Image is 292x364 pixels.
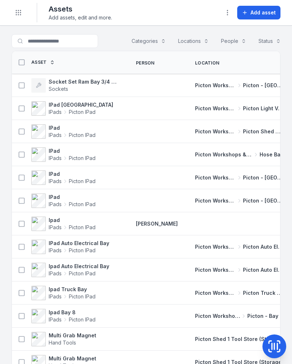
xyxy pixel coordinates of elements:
a: Ipad Bay 8IPadsPicton IPad [31,309,96,323]
a: Ipad Auto Electrical BayIPadsPicton IPad [31,263,109,277]
span: IPads [49,247,62,254]
button: Add asset [237,6,280,19]
span: IPads [49,201,62,208]
a: Ipad Truck BayIPadsPicton IPad [31,286,96,300]
a: Socket Set Ram Bay 3/4 & 1” Drive ImpactSockets [31,78,119,93]
span: Picton IPad [69,270,96,277]
a: IPadIPadsPicton IPad [31,124,96,139]
span: Picton Workshops & Bays [195,105,236,112]
span: Person [136,60,155,66]
a: Picton Workshops & BaysPicton - Bay 8 [195,312,283,320]
strong: Multi Grab Magnet [49,355,96,362]
strong: IPad [49,194,96,201]
span: Sockets [49,86,68,92]
span: IPads [49,224,62,231]
span: Picton IPad [69,108,96,116]
span: IPads [49,155,62,162]
span: Picton Workshops & Bays [195,289,236,297]
button: Locations [173,34,213,48]
span: Picton Truck Bay [243,289,284,297]
span: Picton Workshops & Bays [195,151,252,158]
span: Picton Workshops & Bays [195,312,240,320]
span: Picton IPad [69,178,96,185]
span: IPads [49,293,62,300]
a: Picton Workshops & BaysPicton Auto Electrical Bay [195,243,283,250]
span: IPads [49,316,62,323]
span: Picton IPad [69,132,96,139]
span: Picton IPad [69,316,96,323]
span: IPads [49,108,62,116]
a: Picton Workshops & BaysPicton - [GEOGRAPHIC_DATA] [195,174,283,181]
button: People [216,34,251,48]
h2: Assets [49,4,112,14]
span: Location [195,60,219,66]
span: Picton Workshops & Bays [195,82,236,89]
strong: Ipad Bay 8 [49,309,96,316]
span: Hand Tools [49,339,76,346]
span: Hose Bay [260,151,283,158]
button: Toggle navigation [12,6,25,19]
strong: IPad [49,170,96,178]
span: Picton IPad [69,247,96,254]
span: Asset [31,59,47,65]
a: Picton Workshops & BaysPicton Truck Bay [195,289,283,297]
span: Picton Auto Electrical Bay [243,243,284,250]
span: Picton Auto Electrical Bay [243,266,284,274]
strong: IPad Auto Electrical Bay [49,240,109,247]
span: IPads [49,270,62,277]
a: IPadIPadsPicton IPad [31,147,96,162]
strong: Ipad [49,217,96,224]
strong: Ipad Auto Electrical Bay [49,263,109,270]
a: Asset [31,59,55,65]
span: Picton Workshops & Bays [195,174,236,181]
span: Picton - [GEOGRAPHIC_DATA] [243,82,284,89]
span: Picton IPad [69,155,96,162]
span: Picton Workshops & Bays [195,197,236,204]
button: Status [254,34,286,48]
a: IPad [GEOGRAPHIC_DATA]IPadsPicton IPad [31,101,113,116]
span: Picton Shed 2 Fabrication Shop [243,128,284,135]
a: [PERSON_NAME] [136,220,178,227]
span: Picton IPad [69,293,96,300]
span: Picton Light Vehicle Bay [243,105,284,112]
a: Picton Workshops & BaysPicton Shed 2 Fabrication Shop [195,128,283,135]
a: Picton Shed 1 Tool Store (Storage) [195,336,283,343]
strong: Socket Set Ram Bay 3/4 & 1” Drive Impact [49,78,119,85]
span: Picton IPad [69,224,96,231]
span: Picton Workshops & Bays [195,266,236,274]
strong: IPad [49,147,96,155]
a: Picton Workshops & BaysPicton Auto Electrical Bay [195,266,283,274]
a: IPadIPadsPicton IPad [31,194,96,208]
span: Picton - [GEOGRAPHIC_DATA] [243,197,284,204]
span: IPads [49,178,62,185]
strong: IPad [GEOGRAPHIC_DATA] [49,101,113,108]
span: IPads [49,132,62,139]
span: Picton - [GEOGRAPHIC_DATA] [243,174,284,181]
strong: Multi Grab Magnet [49,332,96,339]
span: Add asset [251,9,276,16]
a: IPadIPadsPicton IPad [31,170,96,185]
button: Categories [127,34,171,48]
a: IpadIPadsPicton IPad [31,217,96,231]
strong: IPad [49,124,96,132]
span: Picton - Bay 8 [247,312,283,320]
a: Picton Workshops & BaysPicton - [GEOGRAPHIC_DATA] [195,82,283,89]
a: Multi Grab MagnetHand Tools [31,332,96,346]
span: Picton Shed 1 Tool Store (Storage) [195,336,283,342]
span: Picton Workshops & Bays [195,243,236,250]
a: Picton Workshops & BaysHose Bay [195,151,283,158]
a: Picton Workshops & BaysPicton Light Vehicle Bay [195,105,283,112]
a: Picton Workshops & BaysPicton - [GEOGRAPHIC_DATA] [195,197,283,204]
a: IPad Auto Electrical BayIPadsPicton IPad [31,240,109,254]
span: Picton IPad [69,201,96,208]
strong: Ipad Truck Bay [49,286,96,293]
span: Add assets, edit and more. [49,14,112,21]
span: Picton Workshops & Bays [195,128,236,135]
